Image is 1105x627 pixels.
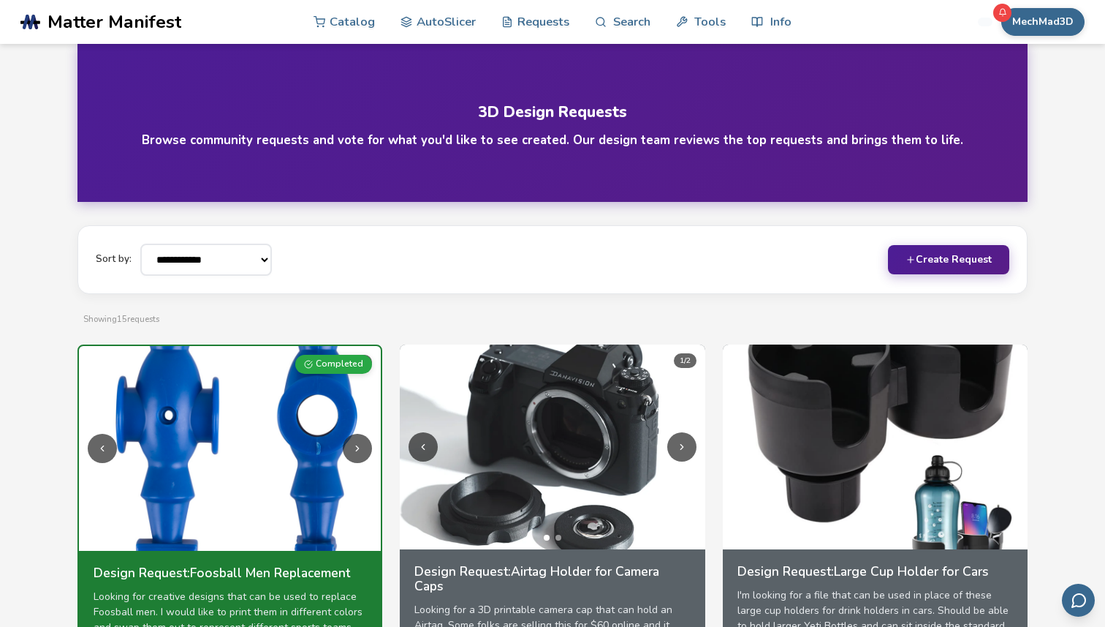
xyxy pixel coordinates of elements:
[142,132,963,149] h4: Browse community requests and vote for what you'd like to see created. Our design team reviews th...
[414,564,690,602] a: Design Request:Airtag Holder for Camera Caps
[544,535,550,541] button: Go to image 1
[96,254,132,265] label: Sort by:
[88,434,117,463] button: Previous image
[1001,8,1085,36] button: MechMad3D
[316,359,363,369] span: Completed
[737,564,1013,579] h3: Design Request: Large Cup Holder for Cars
[555,535,561,541] button: Go to image 2
[674,353,696,368] div: 1 / 2
[233,536,239,542] button: Go to image 2
[737,564,1013,587] a: Design Request:Large Cup Holder for Cars
[115,104,990,121] h1: 3D Design Requests
[343,434,372,463] button: Next image
[1062,584,1095,617] button: Send feedback via email
[94,566,366,589] a: Design Request:Foosball Men Replacement
[83,312,1022,327] p: Showing 15 requests
[221,536,227,542] button: Go to image 1
[667,432,696,462] button: Next image
[48,12,181,32] span: Matter Manifest
[400,345,705,549] img: Airtag Holder for Camera Caps
[723,345,1028,549] img: Large Cup Holder for Cars
[79,346,381,551] img: Foosball Men Replacement
[409,432,438,462] button: Previous image
[414,564,690,593] h3: Design Request: Airtag Holder for Camera Caps
[888,245,1009,274] button: Create Request
[94,566,366,580] h3: Design Request: Foosball Men Replacement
